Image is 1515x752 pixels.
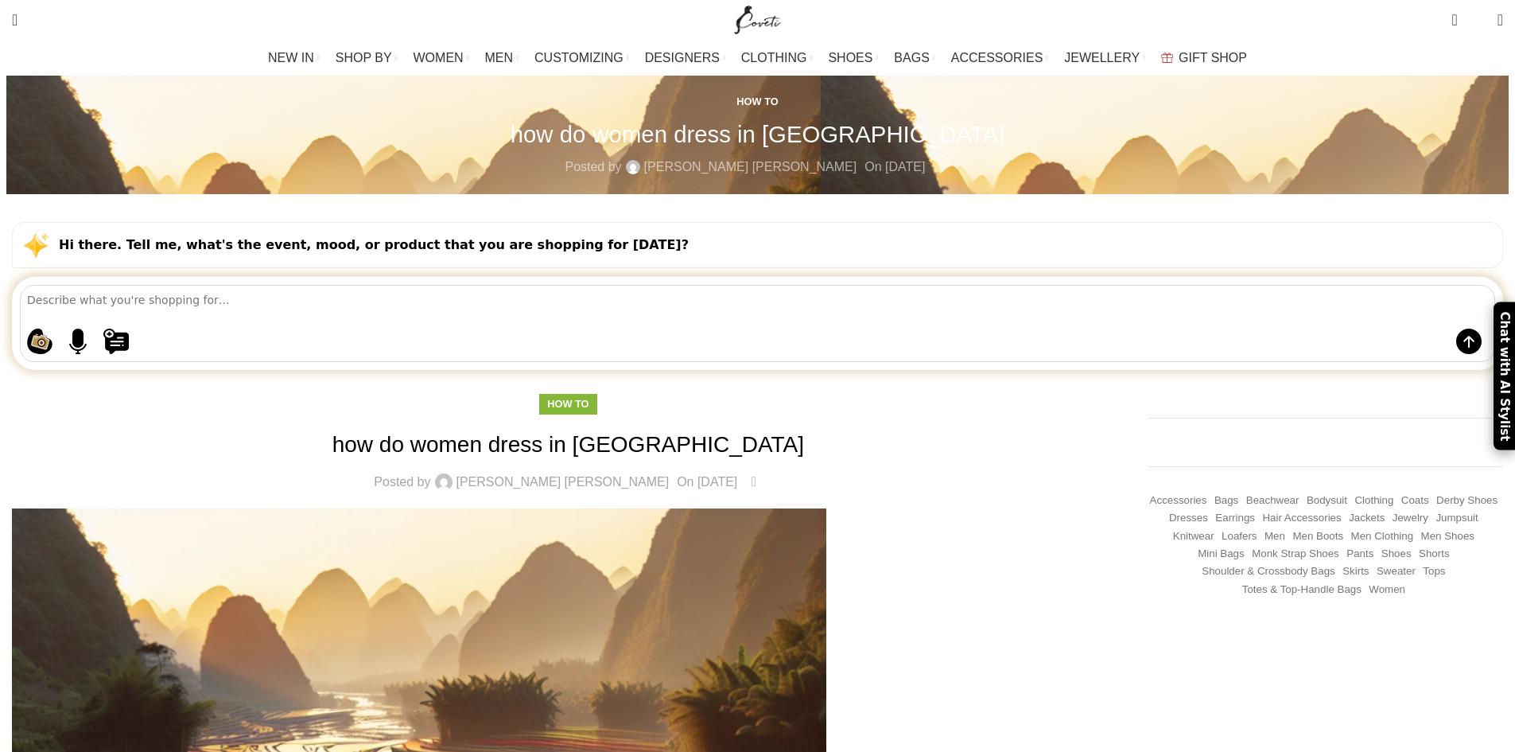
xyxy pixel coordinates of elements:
time: On [DATE] [864,160,925,173]
a: How to [547,398,589,410]
span: CLOTHING [741,50,807,65]
img: author-avatar [626,160,640,174]
a: Jewelry (427 items) [1393,511,1428,526]
a: NEW IN [268,42,320,74]
div: Main navigation [4,42,1511,74]
span: WOMEN [414,50,464,65]
a: 0 [933,157,950,177]
a: Shoulder & Crossbody Bags (672 items) [1202,564,1334,579]
a: Men (1,906 items) [1264,529,1285,544]
span: 0 [1453,8,1465,20]
time: On [DATE] [677,475,737,489]
a: Dresses (9,791 items) [1169,511,1208,526]
a: 0 [1443,4,1465,36]
a: Jackets (1,266 items) [1349,511,1385,526]
a: Men Shoes (1,372 items) [1421,529,1474,544]
a: Derby shoes (233 items) [1436,493,1498,508]
a: CUSTOMIZING [534,42,629,74]
a: Monk strap shoes (262 items) [1252,547,1339,562]
a: Mini Bags (367 items) [1198,547,1245,562]
span: 0 [1473,16,1485,28]
span: DESIGNERS [645,50,720,65]
span: SHOES [828,50,872,65]
a: Sweater (254 items) [1377,564,1416,579]
a: [PERSON_NAME] [PERSON_NAME] [644,157,857,177]
span: BAGS [894,50,929,65]
a: Loafers (193 items) [1222,529,1257,544]
span: Posted by [374,476,430,489]
a: WOMEN [414,42,469,74]
a: Coats (432 items) [1401,493,1429,508]
a: CLOTHING [741,42,813,74]
a: Shorts (326 items) [1419,547,1450,562]
a: Earrings (192 items) [1215,511,1255,526]
span: ACCESSORIES [951,50,1043,65]
a: Men Boots (296 items) [1292,529,1343,544]
a: Search [4,4,25,36]
a: Knitwear (496 items) [1173,529,1214,544]
a: Pants (1,415 items) [1346,547,1373,562]
h1: how do women dress in [GEOGRAPHIC_DATA] [511,120,1005,148]
img: GiftBag [1161,53,1173,63]
div: My Wishlist [1470,4,1486,36]
span: MEN [485,50,514,65]
a: Accessories (745 items) [1150,493,1207,508]
a: Hair Accessories (245 items) [1262,511,1341,526]
a: DESIGNERS [645,42,725,74]
img: author-avatar [435,473,453,491]
a: How to [736,95,778,107]
span: 0 [755,470,767,482]
a: Jumpsuit (156 items) [1435,511,1478,526]
a: SHOP BY [336,42,398,74]
a: [PERSON_NAME] [PERSON_NAME] [456,476,670,489]
span: JEWELLERY [1064,50,1140,65]
a: Site logo [731,12,784,25]
span: GIFT SHOP [1179,50,1247,65]
span: Posted by [565,157,621,177]
a: Bags (1,744 items) [1214,493,1238,508]
a: JEWELLERY [1064,42,1145,74]
h1: how do women dress in [GEOGRAPHIC_DATA] [12,429,1125,460]
a: MEN [485,42,519,74]
a: Clothing (19,146 items) [1354,493,1393,508]
a: BAGS [894,42,934,74]
a: Tops (3,127 items) [1423,564,1445,579]
a: Skirts (1,102 items) [1342,564,1369,579]
a: Women (22,421 items) [1369,583,1405,598]
span: SHOP BY [336,50,392,65]
a: Bodysuit (156 items) [1307,493,1347,508]
a: Shoes (294 items) [1381,547,1412,562]
a: Beachwear (451 items) [1246,493,1299,508]
a: SHOES [828,42,878,74]
span: NEW IN [268,50,314,65]
a: Totes & Top-Handle Bags (361 items) [1242,583,1362,598]
a: ACCESSORIES [951,42,1049,74]
span: CUSTOMIZING [534,50,623,65]
a: 0 [745,472,762,493]
a: GIFT SHOP [1161,42,1247,74]
span: 0 [942,155,954,167]
a: Men Clothing (418 items) [1351,529,1414,544]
